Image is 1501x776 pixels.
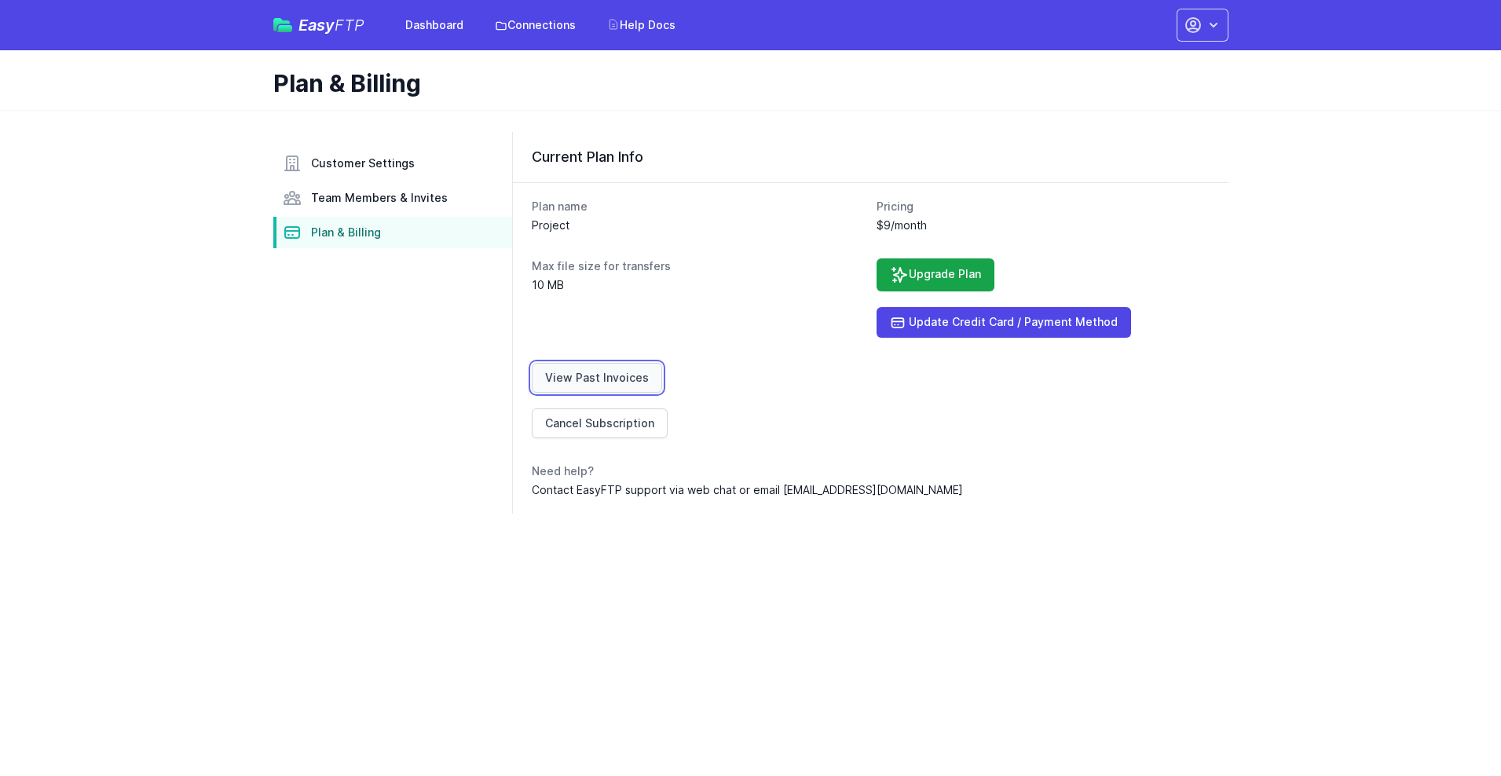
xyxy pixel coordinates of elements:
[532,463,1210,479] dt: Need help?
[877,258,994,291] a: Upgrade Plan
[335,16,364,35] span: FTP
[311,156,415,171] span: Customer Settings
[273,69,1216,97] h1: Plan & Billing
[532,482,1210,498] dd: Contact EasyFTP support via web chat or email [EMAIL_ADDRESS][DOMAIN_NAME]
[877,218,1210,233] dd: $9/month
[273,18,292,32] img: easyftp_logo.png
[485,11,585,39] a: Connections
[396,11,473,39] a: Dashboard
[532,258,865,274] dt: Max file size for transfers
[598,11,685,39] a: Help Docs
[298,17,364,33] span: Easy
[877,199,1210,214] dt: Pricing
[532,408,668,438] a: Cancel Subscription
[532,363,662,393] a: View Past Invoices
[532,218,865,233] dd: Project
[273,182,512,214] a: Team Members & Invites
[532,148,1210,167] h3: Current Plan Info
[311,190,448,206] span: Team Members & Invites
[877,307,1131,338] a: Update Credit Card / Payment Method
[532,199,865,214] dt: Plan name
[273,17,364,33] a: EasyFTP
[273,148,512,179] a: Customer Settings
[273,217,512,248] a: Plan & Billing
[311,225,381,240] span: Plan & Billing
[532,277,865,293] dd: 10 MB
